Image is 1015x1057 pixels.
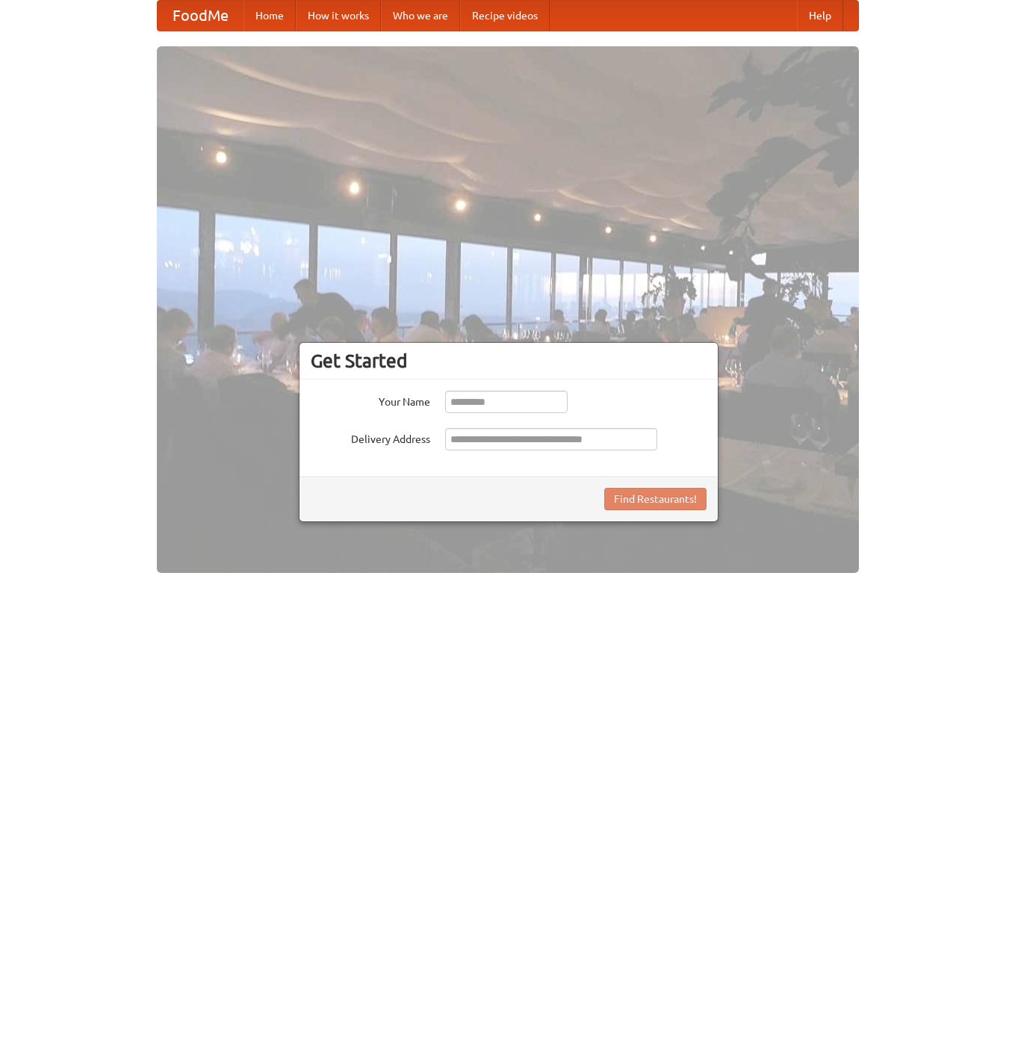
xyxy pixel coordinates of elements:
[243,1,296,31] a: Home
[311,350,707,372] h3: Get Started
[158,1,243,31] a: FoodMe
[604,488,707,510] button: Find Restaurants!
[296,1,381,31] a: How it works
[311,391,430,409] label: Your Name
[311,428,430,447] label: Delivery Address
[381,1,460,31] a: Who we are
[797,1,843,31] a: Help
[460,1,550,31] a: Recipe videos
